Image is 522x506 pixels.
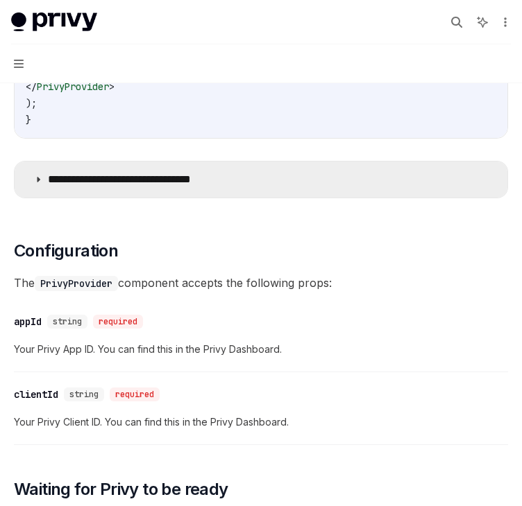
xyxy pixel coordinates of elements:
div: clientId [14,387,58,401]
span: string [69,389,99,400]
span: ); [26,97,37,110]
button: More actions [497,12,511,32]
div: appId [14,315,42,329]
span: PrivyProvider [37,80,109,93]
span: Your Privy App ID. You can find this in the Privy Dashboard. [14,341,508,358]
span: Configuration [14,240,118,262]
span: </ [26,80,37,93]
span: The component accepts the following props: [14,273,508,293]
span: } [26,114,31,126]
span: > [109,80,115,93]
code: PrivyProvider [35,276,118,291]
span: string [53,316,82,327]
img: light logo [11,12,97,32]
div: required [93,315,143,329]
span: Your Privy Client ID. You can find this in the Privy Dashboard. [14,414,508,430]
div: required [110,387,160,401]
span: Waiting for Privy to be ready [14,478,228,500]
